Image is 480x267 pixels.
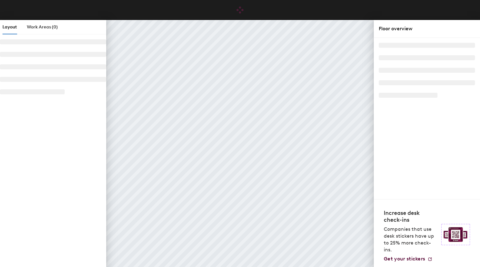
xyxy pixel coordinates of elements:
[384,256,432,262] a: Get your stickers
[384,256,425,262] span: Get your stickers
[384,226,437,253] p: Companies that use desk stickers have up to 25% more check-ins.
[379,25,475,32] div: Floor overview
[441,224,470,245] img: Sticker logo
[384,210,437,223] h4: Increase desk check-ins
[27,24,58,30] span: Work Areas (0)
[2,24,17,30] span: Layout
